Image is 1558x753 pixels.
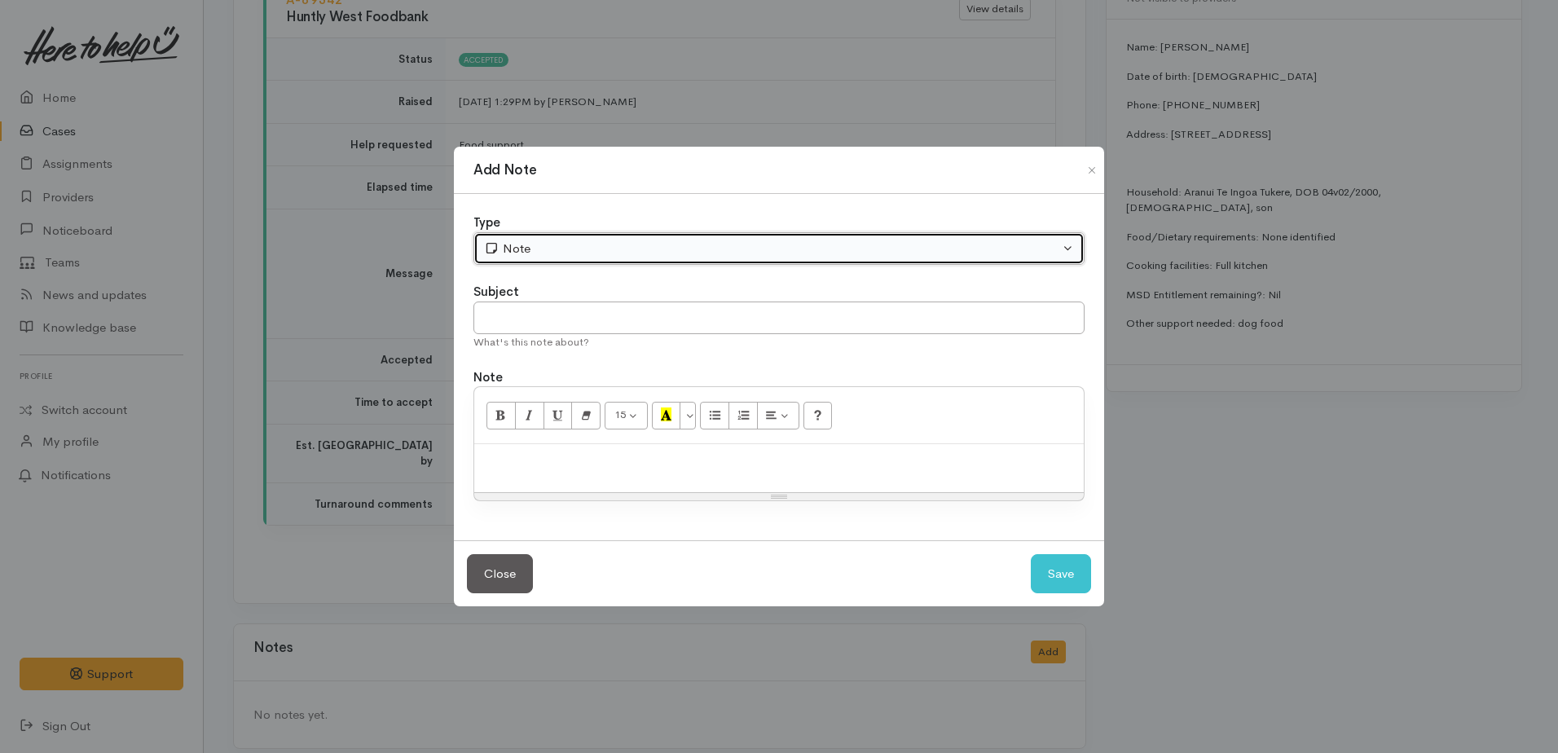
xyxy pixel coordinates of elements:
div: Note [484,240,1059,258]
h1: Add Note [473,160,536,181]
button: Underline (CTRL+U) [544,402,573,429]
button: Close [1079,161,1105,180]
div: Resize [474,493,1084,500]
button: Unordered list (CTRL+SHIFT+NUM7) [700,402,729,429]
button: Bold (CTRL+B) [486,402,516,429]
span: 15 [614,407,626,421]
label: Type [473,214,500,232]
button: Italic (CTRL+I) [515,402,544,429]
button: Ordered list (CTRL+SHIFT+NUM8) [728,402,758,429]
div: What's this note about? [473,334,1085,350]
label: Subject [473,283,519,302]
button: Note [473,232,1085,266]
button: Close [467,554,533,594]
label: Note [473,368,503,387]
button: Help [803,402,833,429]
button: More Color [680,402,696,429]
button: Font Size [605,402,648,429]
button: Recent Color [652,402,681,429]
button: Save [1031,554,1091,594]
button: Remove Font Style (CTRL+\) [571,402,601,429]
button: Paragraph [757,402,799,429]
